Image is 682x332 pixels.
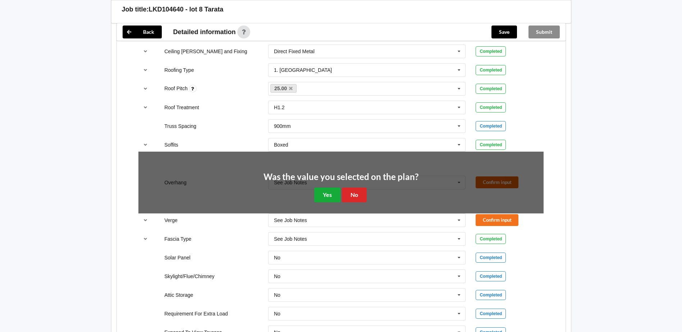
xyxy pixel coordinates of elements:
label: Ceiling [PERSON_NAME] and Fixing [164,49,247,54]
div: Completed [476,271,506,281]
div: No [274,255,280,260]
a: 25.00 [270,84,297,93]
label: Roofing Type [164,67,194,73]
div: Boxed [274,142,288,147]
label: Roof Pitch [164,86,189,91]
label: Attic Storage [164,292,193,298]
button: reference-toggle [138,64,152,77]
h3: Job title: [122,5,149,14]
div: No [274,311,280,316]
div: 1. [GEOGRAPHIC_DATA] [274,68,332,73]
div: Completed [476,290,506,300]
h2: Was the value you selected on the plan? [264,171,418,183]
h3: LKD104640 - lot 8 Tarata [149,5,224,14]
button: Confirm input [476,214,518,226]
label: Skylight/Flue/Chimney [164,273,214,279]
div: No [274,274,280,279]
button: Yes [314,188,340,202]
div: Completed [476,121,506,131]
button: reference-toggle [138,138,152,151]
div: Completed [476,309,506,319]
button: reference-toggle [138,232,152,245]
div: Completed [476,46,506,56]
button: Save [491,26,517,38]
div: No [274,292,280,298]
button: reference-toggle [138,82,152,95]
div: H1.2 [274,105,285,110]
label: Solar Panel [164,255,190,260]
button: reference-toggle [138,101,152,114]
span: Detailed information [173,29,236,35]
div: Completed [476,140,506,150]
div: See Job Notes [274,218,307,223]
div: Completed [476,84,506,94]
div: Completed [476,234,506,244]
div: Completed [476,253,506,263]
label: Fascia Type [164,236,191,242]
label: Soffits [164,142,178,148]
label: Verge [164,217,178,223]
div: Direct Fixed Metal [274,49,315,54]
div: See Job Notes [274,236,307,241]
label: Roof Treatment [164,105,199,110]
div: 900mm [274,124,291,129]
button: No [342,188,367,202]
label: Truss Spacing [164,123,196,129]
div: Completed [476,102,506,112]
button: reference-toggle [138,214,152,227]
button: Back [123,26,162,38]
button: reference-toggle [138,45,152,58]
div: Completed [476,65,506,75]
label: Requirement For Extra Load [164,311,228,317]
